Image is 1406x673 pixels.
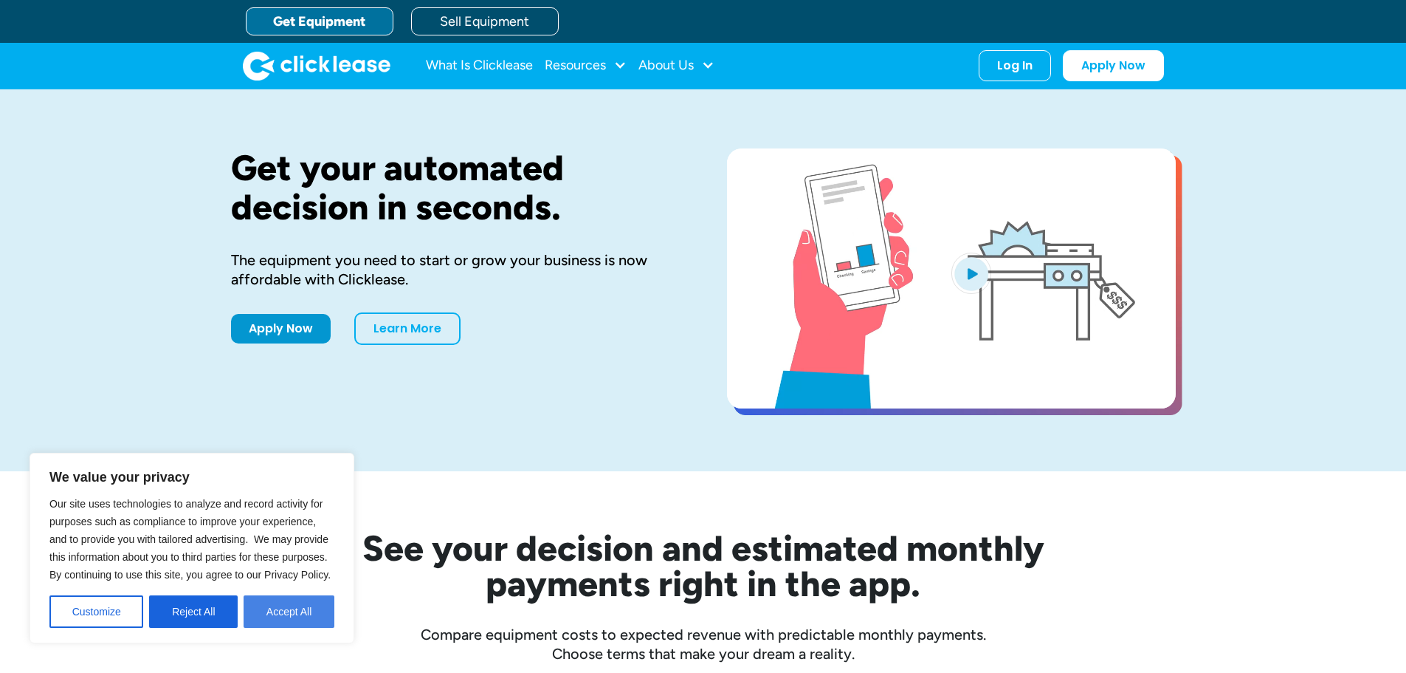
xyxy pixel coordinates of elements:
[231,250,680,289] div: The equipment you need to start or grow your business is now affordable with Clicklease.
[638,51,714,81] div: About Us
[231,314,331,344] a: Apply Now
[246,7,393,35] a: Get Equipment
[231,148,680,227] h1: Get your automated decision in seconds.
[30,453,354,643] div: We value your privacy
[231,625,1176,663] div: Compare equipment costs to expected revenue with predictable monthly payments. Choose terms that ...
[244,595,334,628] button: Accept All
[243,51,390,81] img: Clicklease logo
[426,51,533,81] a: What Is Clicklease
[997,58,1033,73] div: Log In
[545,51,627,81] div: Resources
[354,312,461,345] a: Learn More
[243,51,390,81] a: home
[49,498,331,581] span: Our site uses technologies to analyze and record activity for purposes such as compliance to impr...
[290,530,1117,601] h2: See your decision and estimated monthly payments right in the app.
[411,7,559,35] a: Sell Equipment
[49,468,334,486] p: We value your privacy
[149,595,238,628] button: Reject All
[951,253,991,294] img: Blue play button logo on a light blue circular background
[49,595,143,628] button: Customize
[727,148,1176,409] a: open lightbox
[1063,50,1164,81] a: Apply Now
